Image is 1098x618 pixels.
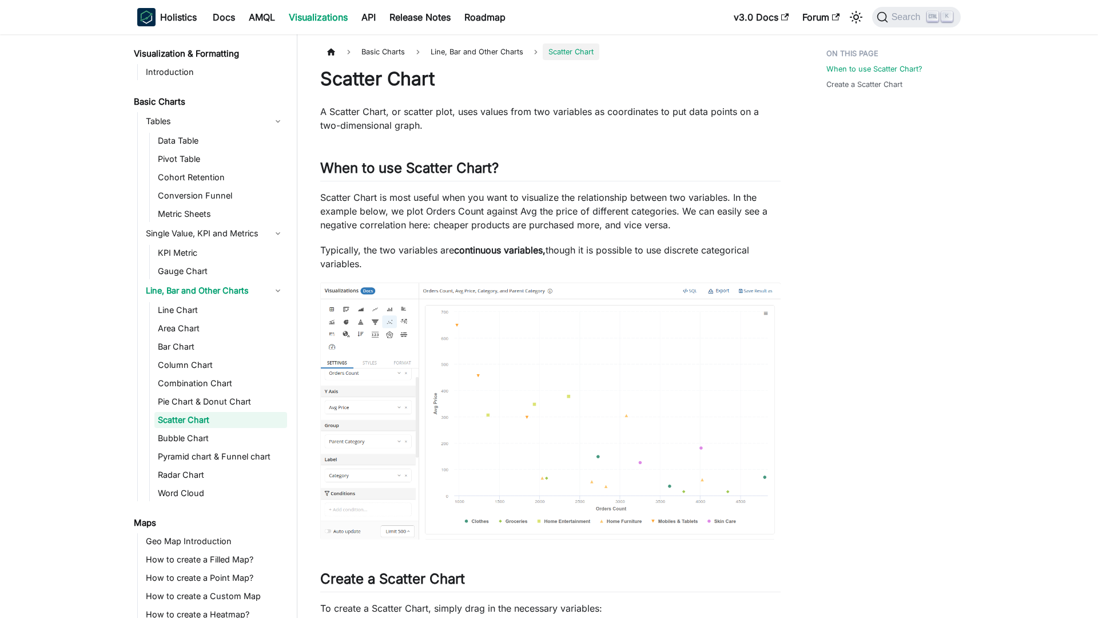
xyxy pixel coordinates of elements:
[941,11,953,22] kbd: K
[320,601,781,615] p: To create a Scatter Chart, simply drag in the necessary variables:
[142,112,287,130] a: Tables
[142,282,287,300] a: Line, Bar and Other Charts
[137,8,197,26] a: HolisticsHolistics
[154,133,287,149] a: Data Table
[160,10,197,24] b: Holistics
[137,8,156,26] img: Holistics
[142,552,287,568] a: How to create a Filled Map?
[826,79,902,90] a: Create a Scatter Chart
[154,302,287,318] a: Line Chart
[320,68,781,90] h1: Scatter Chart
[457,8,512,26] a: Roadmap
[425,43,529,60] span: Line, Bar and Other Charts
[282,8,355,26] a: Visualizations
[154,467,287,483] a: Radar Chart
[142,64,287,80] a: Introduction
[795,8,846,26] a: Forum
[154,485,287,501] a: Word Cloud
[242,8,282,26] a: AMQL
[154,263,287,279] a: Gauge Chart
[154,339,287,355] a: Bar Chart
[142,224,287,243] a: Single Value, KPI and Metrics
[320,243,781,271] p: Typically, the two variables are though it is possible to use discrete categorical variables.
[320,43,781,60] nav: Breadcrumbs
[154,449,287,465] a: Pyramid chart & Funnel chart
[154,357,287,373] a: Column Chart
[154,151,287,167] a: Pivot Table
[847,8,865,26] button: Switch between dark and light mode (currently light mode)
[154,245,287,261] a: KPI Metric
[126,34,297,618] nav: Docs sidebar
[454,244,546,256] strong: continuous variables,
[130,46,287,62] a: Visualization & Formatting
[154,320,287,336] a: Area Chart
[130,94,287,110] a: Basic Charts
[356,43,411,60] span: Basic Charts
[154,206,287,222] a: Metric Sheets
[320,105,781,132] p: A Scatter Chart, or scatter plot, uses values from two variables as coordinates to put data point...
[320,43,342,60] a: Home page
[826,64,922,74] a: When to use Scatter Chart?
[543,43,599,60] span: Scatter Chart
[154,188,287,204] a: Conversion Funnel
[154,412,287,428] a: Scatter Chart
[888,12,928,22] span: Search
[320,160,781,181] h2: When to use Scatter Chart?
[320,571,781,592] h2: Create a Scatter Chart
[142,588,287,604] a: How to create a Custom Map
[727,8,795,26] a: v3.0 Docs
[154,375,287,391] a: Combination Chart
[355,8,383,26] a: API
[154,430,287,446] a: Bubble Chart
[320,191,781,232] p: Scatter Chart is most useful when you want to visualize the relationship between two variables. I...
[154,394,287,410] a: Pie Chart & Donut Chart
[154,169,287,185] a: Cohort Retention
[142,533,287,549] a: Geo Map Introduction
[130,515,287,531] a: Maps
[206,8,242,26] a: Docs
[872,7,961,27] button: Search (Ctrl+K)
[142,570,287,586] a: How to create a Point Map?
[383,8,457,26] a: Release Notes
